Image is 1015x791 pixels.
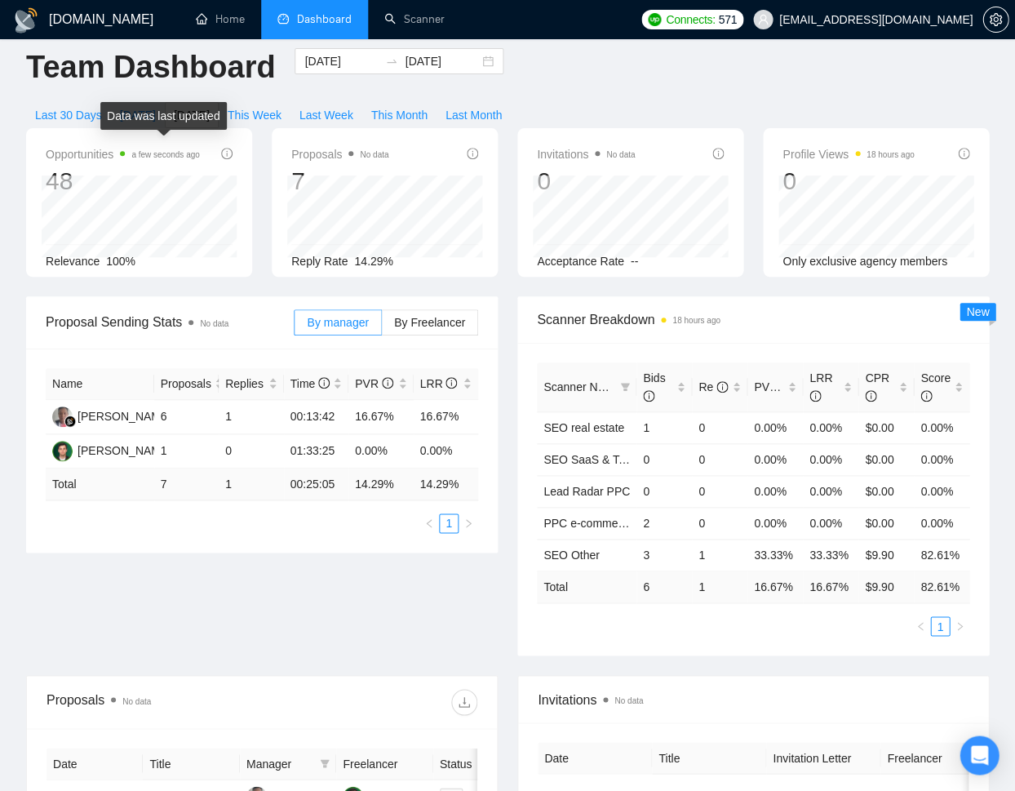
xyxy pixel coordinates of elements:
td: 1 [636,411,692,443]
td: 33.33% [803,539,858,571]
th: Name [46,368,154,400]
li: Previous Page [911,616,930,636]
td: 3 [636,539,692,571]
td: 0 [219,434,284,469]
span: Only exclusive agency members [782,255,947,268]
time: 18 hours ago [867,150,914,159]
span: download [452,695,476,709]
span: New [966,305,989,318]
span: LRR [420,377,458,390]
span: 14.29% [354,255,392,268]
td: 0.00% [747,411,803,443]
li: 1 [439,513,459,533]
a: 1 [931,617,949,635]
td: 14.29 % [348,469,414,500]
img: logo [13,7,39,33]
button: This Month [362,102,437,128]
div: [PERSON_NAME] [78,442,171,460]
td: 0.00% [914,507,969,539]
span: to [385,55,398,68]
span: Connects: [666,11,715,29]
span: filter [620,382,630,392]
span: dashboard [277,13,289,24]
span: left [915,621,925,631]
span: By manager [307,316,368,329]
span: No data [122,696,151,705]
button: left [419,513,439,533]
span: No data [200,319,228,328]
span: Proposals [161,375,211,393]
button: setting [982,7,1008,33]
span: Dashboard [297,12,352,26]
td: 0.00% [803,411,858,443]
span: LRR [809,371,832,402]
span: user [757,14,769,25]
td: 6 [154,400,219,434]
span: filter [317,751,333,775]
span: Invitations [537,144,635,164]
span: Last 30 Days [35,106,102,124]
h1: Team Dashboard [26,48,275,87]
li: Next Page [950,616,969,636]
th: Title [143,748,239,780]
span: No data [360,150,388,159]
td: $0.00 [858,475,914,507]
button: Last 30 Days [26,102,111,128]
span: Last Week [299,106,353,124]
th: Manager [240,748,336,780]
img: MS [52,441,73,461]
span: info-circle [643,390,654,402]
li: Previous Page [419,513,439,533]
th: Title [652,742,766,774]
td: $0.00 [858,443,914,475]
span: filter [617,375,633,399]
div: 0 [782,166,914,197]
a: searchScanner [384,12,445,26]
td: 0.00% [348,434,414,469]
td: 0 [636,443,692,475]
td: 0 [636,475,692,507]
td: 1 [154,434,219,469]
td: 0.00% [414,434,479,469]
td: $0.00 [858,411,914,443]
th: Replies [219,368,284,400]
td: $0.00 [858,507,914,539]
td: 16.67% [414,400,479,434]
span: No data [606,150,635,159]
span: Re [698,380,728,393]
span: left [424,518,434,528]
span: Scanner Name [543,380,619,393]
div: 0 [537,166,635,197]
td: 82.61% [914,539,969,571]
div: [PERSON_NAME] [78,407,171,425]
div: Proposals [47,689,262,715]
a: SEO SaaS & Tech [543,453,636,466]
span: info-circle [958,148,969,159]
button: Last Week [290,102,362,128]
span: Profile Views [782,144,914,164]
button: Last Month [437,102,511,128]
span: info-circle [221,148,233,159]
button: left [911,616,930,636]
td: 0 [692,411,747,443]
span: No data [614,695,643,704]
span: 571 [718,11,736,29]
span: Relevance [46,255,100,268]
button: right [459,513,478,533]
a: PPC e-commerce [543,517,633,530]
span: info-circle [920,390,932,402]
span: Manager [246,754,313,772]
td: 1 [219,400,284,434]
td: 7 [154,469,219,500]
th: Freelancer [336,748,432,780]
img: WW [52,407,73,427]
a: Lead Radar PPC [543,485,630,498]
button: download [451,689,477,715]
div: Data was last updated [100,102,227,130]
button: right [950,616,969,636]
span: 100% [106,255,135,268]
span: By Freelancer [394,316,465,329]
td: 0 [692,507,747,539]
span: This Week [228,106,281,124]
td: 0.00% [747,443,803,475]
